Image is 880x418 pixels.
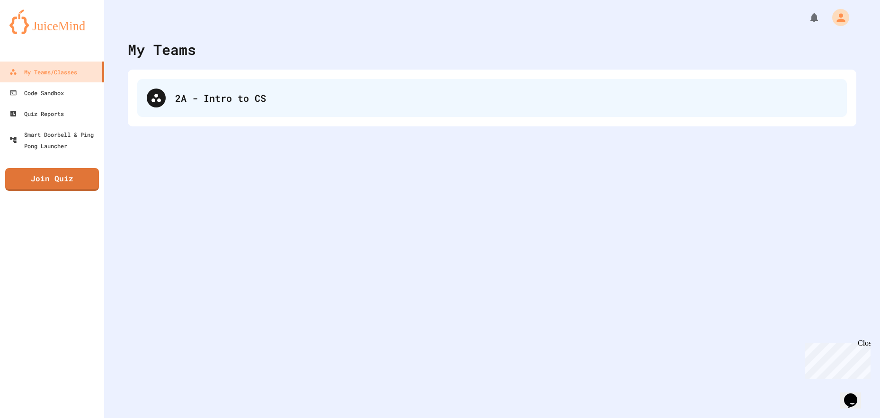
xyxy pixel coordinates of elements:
img: logo-orange.svg [9,9,95,34]
div: Quiz Reports [9,108,64,119]
div: Chat with us now!Close [4,4,65,60]
div: My Notifications [791,9,822,26]
iframe: chat widget [840,380,871,409]
div: My Account [822,7,852,28]
div: 2A - Intro to CS [175,91,837,105]
div: 2A - Intro to CS [137,79,847,117]
div: Smart Doorbell & Ping Pong Launcher [9,129,100,151]
iframe: chat widget [801,339,871,379]
div: My Teams/Classes [9,66,77,78]
div: Code Sandbox [9,87,64,98]
a: Join Quiz [5,168,99,191]
div: My Teams [128,39,196,60]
